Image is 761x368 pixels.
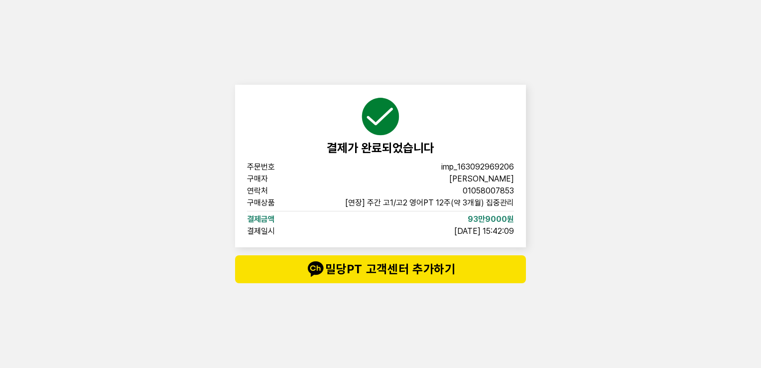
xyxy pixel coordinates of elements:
span: 93만9000원 [468,215,514,223]
img: talk [305,259,325,279]
span: [PERSON_NAME] [449,175,514,183]
span: 구매자 [247,175,311,183]
button: talk밀당PT 고객센터 추가하기 [235,255,526,283]
span: 밀당PT 고객센터 추가하기 [255,259,506,279]
span: 주문번호 [247,163,311,171]
span: [DATE] 15:42:09 [454,227,514,235]
span: 결제일시 [247,227,311,235]
span: 01058007853 [463,187,514,195]
span: 연락처 [247,187,311,195]
span: [연장] 주간 고1/고2 영어PT 12주(약 3개월) 집중관리 [345,199,514,207]
img: succeed [361,97,400,137]
span: 결제가 완료되었습니다 [327,141,434,155]
span: 구매상품 [247,199,311,207]
span: imp_163092969206 [441,163,514,171]
span: 결제금액 [247,215,311,223]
